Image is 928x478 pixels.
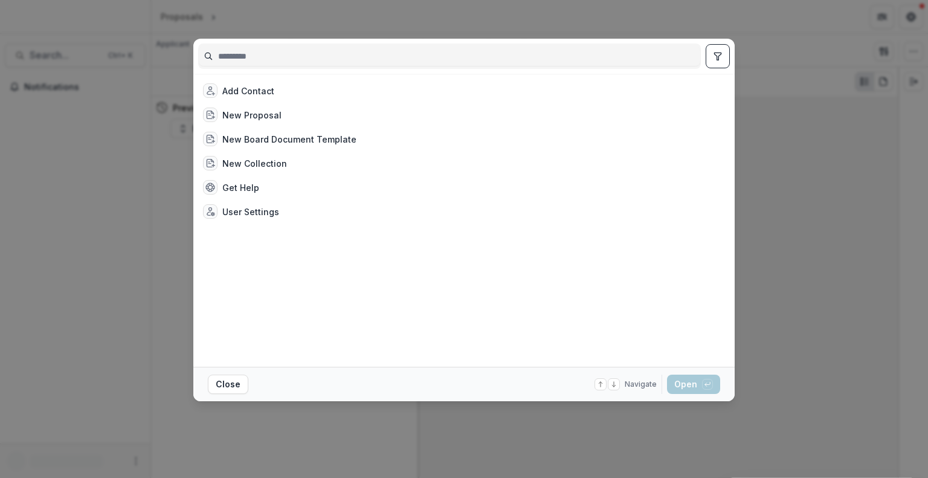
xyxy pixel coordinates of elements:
div: New Board Document Template [222,133,356,146]
button: toggle filters [706,44,730,68]
button: Open [667,375,720,394]
div: User Settings [222,205,279,218]
div: New Proposal [222,109,282,121]
div: Get Help [222,181,259,194]
button: Close [208,375,248,394]
div: New Collection [222,157,287,170]
div: Add Contact [222,85,274,97]
span: Navigate [625,379,657,390]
